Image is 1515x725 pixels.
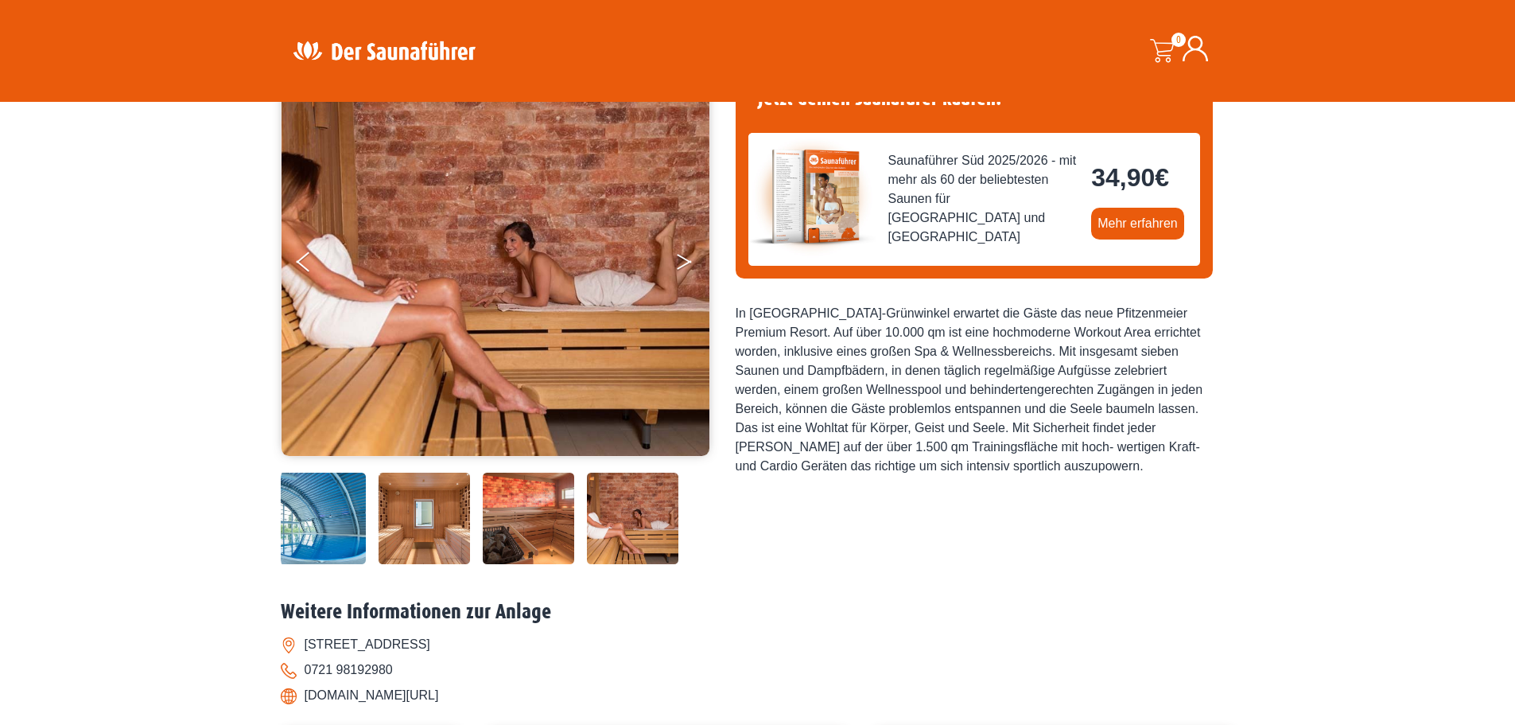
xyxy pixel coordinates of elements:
bdi: 34,90 [1091,163,1169,192]
div: In [GEOGRAPHIC_DATA]-Grünwinkel erwartet die Gäste das neue Pfitzenmeier Premium Resort. Auf über... [736,304,1213,476]
li: [DOMAIN_NAME][URL] [281,683,1235,708]
img: der-saunafuehrer-2025-sued.jpg [748,133,876,260]
h2: Weitere Informationen zur Anlage [281,600,1235,625]
li: 0721 98192980 [281,657,1235,683]
span: 0 [1171,33,1186,47]
a: Mehr erfahren [1091,208,1184,240]
span: € [1155,163,1169,192]
button: Previous [297,245,336,285]
span: Saunaführer Süd 2025/2026 - mit mehr als 60 der beliebtesten Saunen für [GEOGRAPHIC_DATA] und [GE... [888,151,1079,247]
li: [STREET_ADDRESS] [281,632,1235,657]
button: Next [675,245,715,285]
